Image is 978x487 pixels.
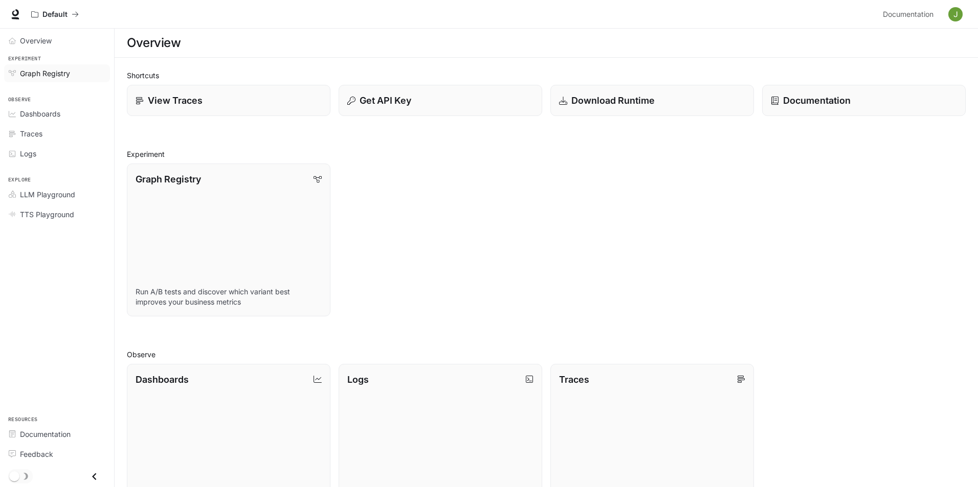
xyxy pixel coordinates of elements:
[559,373,589,386] p: Traces
[127,85,330,116] a: View Traces
[20,108,60,119] span: Dashboards
[945,4,966,25] button: User avatar
[136,172,201,186] p: Graph Registry
[148,94,203,107] p: View Traces
[127,70,966,81] h2: Shortcuts
[20,429,71,439] span: Documentation
[9,470,19,481] span: Dark mode toggle
[4,185,110,203] a: LLM Playground
[571,94,655,107] p: Download Runtime
[339,85,542,116] button: Get API Key
[762,85,966,116] a: Documentation
[20,68,70,79] span: Graph Registry
[4,425,110,443] a: Documentation
[948,7,963,21] img: User avatar
[20,148,36,159] span: Logs
[347,373,369,386] p: Logs
[550,85,754,116] a: Download Runtime
[136,287,322,307] p: Run A/B tests and discover which variant best improves your business metrics
[4,445,110,463] a: Feedback
[20,209,74,220] span: TTS Playground
[20,128,42,139] span: Traces
[4,64,110,82] a: Graph Registry
[4,32,110,50] a: Overview
[83,466,106,487] button: Close drawer
[42,10,68,19] p: Default
[20,449,53,459] span: Feedback
[127,164,330,316] a: Graph RegistryRun A/B tests and discover which variant best improves your business metrics
[127,349,966,360] h2: Observe
[783,94,851,107] p: Documentation
[879,4,941,25] a: Documentation
[27,4,83,25] button: All workspaces
[127,33,181,53] h1: Overview
[20,189,75,200] span: LLM Playground
[360,94,411,107] p: Get API Key
[4,105,110,123] a: Dashboards
[20,35,52,46] span: Overview
[4,145,110,163] a: Logs
[4,205,110,223] a: TTS Playground
[883,8,933,21] span: Documentation
[4,125,110,143] a: Traces
[127,149,966,159] h2: Experiment
[136,373,189,386] p: Dashboards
